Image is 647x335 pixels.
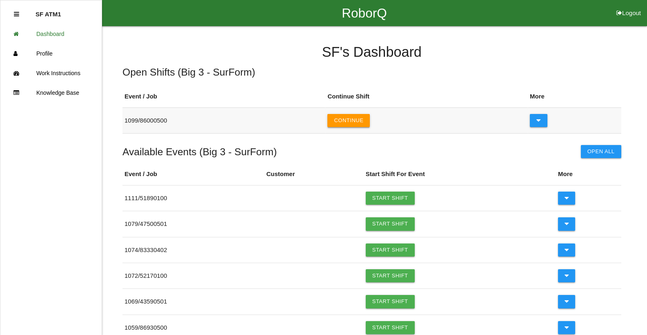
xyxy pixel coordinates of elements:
[264,163,363,185] th: Customer
[122,146,277,157] h5: Available Events ( Big 3 - SurForm )
[366,243,415,257] a: Start Shift
[581,145,621,158] button: Open All
[325,86,528,107] th: Continue Shift
[36,4,61,18] p: SF ATM1
[122,86,325,107] th: Event / Job
[122,237,264,263] td: 1074 / 83330402
[122,67,621,78] h5: Open Shifts ( Big 3 - SurForm )
[556,163,621,185] th: More
[0,44,102,63] a: Profile
[122,45,621,60] h4: SF 's Dashboard
[366,321,415,334] a: Start Shift
[122,163,264,185] th: Event / Job
[0,83,102,103] a: Knowledge Base
[14,4,19,24] div: Close
[366,295,415,308] a: Start Shift
[366,269,415,282] a: Start Shift
[366,217,415,230] a: Start Shift
[122,185,264,211] td: 1111 / 51890100
[0,63,102,83] a: Work Instructions
[327,114,370,127] button: Continue
[122,107,325,133] td: 1099 / 86000500
[0,24,102,44] a: Dashboard
[366,192,415,205] a: Start Shift
[364,163,556,185] th: Start Shift For Event
[528,86,621,107] th: More
[122,263,264,289] td: 1072 / 52170100
[122,289,264,315] td: 1069 / 43590501
[122,211,264,237] td: 1079 / 47500501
